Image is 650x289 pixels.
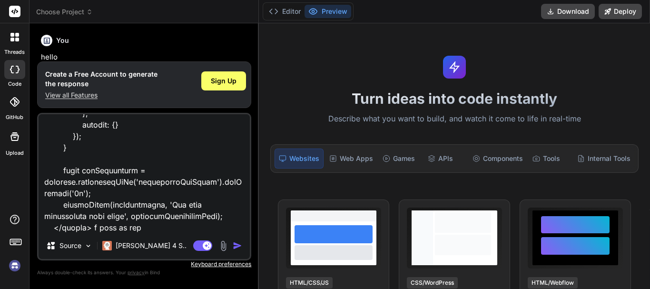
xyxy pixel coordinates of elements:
img: Pick Models [84,242,92,250]
h1: Turn ideas into code instantly [265,90,644,107]
div: APIs [424,149,467,169]
button: Deploy [599,4,642,19]
button: Preview [305,5,351,18]
label: GitHub [6,113,23,121]
h6: You [56,36,69,45]
button: Download [541,4,595,19]
label: Upload [6,149,24,157]
span: Choose Project [36,7,93,17]
div: Games [379,149,422,169]
div: Websites [275,149,324,169]
img: signin [7,258,23,274]
div: CSS/WordPress [407,277,458,289]
label: threads [4,48,25,56]
div: HTML/Webflow [528,277,578,289]
p: Keyboard preferences [37,260,251,268]
img: attachment [218,240,229,251]
img: icon [233,241,242,250]
div: HTML/CSS/JS [286,277,333,289]
span: View Prompt [578,208,619,217]
p: Describe what you want to build, and watch it come to life in real-time [265,113,644,125]
div: Components [469,149,527,169]
p: [PERSON_NAME] 4 S.. [116,241,187,250]
span: View Prompt [457,208,498,217]
label: code [8,80,21,88]
div: Internal Tools [573,149,634,169]
p: Source [59,241,81,250]
span: privacy [128,269,145,275]
img: Claude 4 Sonnet [102,241,112,250]
h1: Create a Free Account to generate the response [45,70,158,89]
div: Web Apps [325,149,377,169]
div: Tools [529,149,571,169]
p: View all Features [45,90,158,100]
span: View Prompt [336,208,377,217]
p: hello [41,52,249,63]
p: Always double-check its answers. Your in Bind [37,268,251,277]
button: Editor [265,5,305,18]
span: Sign Up [211,76,236,86]
textarea: lorem ipsumd = ['Sit', 'Ame', 'Con', 'Adi', 'Eli', 'Sed', 'Doe', 'Tem', 'Inc', 'Utl', 'Etd', 'Mag... [39,114,250,232]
